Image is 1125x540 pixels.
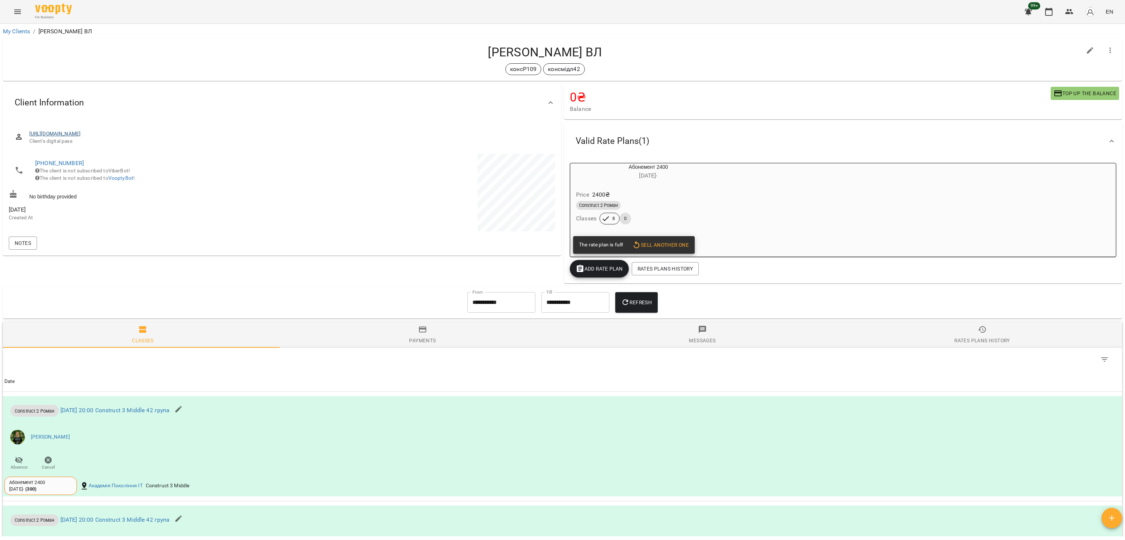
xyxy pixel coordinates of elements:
[9,3,26,21] button: Menu
[1103,5,1116,18] button: EN
[108,175,133,181] a: VooptyBot
[4,377,15,386] div: Sort
[15,239,31,247] span: Notes
[7,188,282,202] div: No birthday provided
[31,433,70,441] a: [PERSON_NAME]
[42,464,55,470] span: Cancel
[1096,351,1113,368] button: Filter
[29,138,549,145] span: Client's digital pass
[570,90,1051,105] h4: 0 ₴
[4,377,1121,386] span: Date
[38,27,92,36] p: [PERSON_NAME] ВЛ
[1051,87,1119,100] button: Top up the balance
[132,336,154,345] div: Classes
[1028,2,1040,10] span: 99+
[35,160,84,167] a: [PHONE_NUMBER]
[3,348,1122,371] div: Table Toolbar
[592,190,610,199] p: 2400 ₴
[35,168,130,174] span: The client is not subscribed to ViberBot!
[689,336,716,345] div: Messages
[638,264,693,273] span: Rates Plans History
[1085,7,1095,17] img: avatar_s.png
[3,27,1122,36] nav: breadcrumb
[60,407,170,414] a: [DATE] 20:00 Construct 3 Middle 42 група
[3,28,30,35] a: My Clients
[89,482,143,489] a: Академія Покоління ІТ
[615,292,658,313] button: Refresh
[11,464,27,470] span: Absence
[639,172,657,179] span: [DATE] -
[10,407,59,414] span: Construct 2 Роман
[25,486,36,492] b: ( 300 )
[621,298,652,307] span: Refresh
[954,336,1010,345] div: Rates Plans History
[9,45,1081,60] h4: [PERSON_NAME] ВЛ
[9,214,281,221] p: Created At
[35,175,135,181] span: The client is not subscribed to !
[608,215,619,222] span: 8
[29,131,81,137] a: [URL][DOMAIN_NAME]
[548,65,580,74] p: консмідл42
[10,517,59,524] span: Construct 2 Роман
[4,377,15,386] div: Date
[570,163,727,233] button: Абонемент 2400[DATE]- Price2400₴Construct 2 РоманClasses80
[15,97,84,108] span: Client Information
[3,84,561,122] div: Client Information
[576,135,649,147] span: Valid Rate Plans ( 1 )
[570,260,629,278] button: Add Rate plan
[570,105,1051,113] span: Balance
[34,453,63,474] button: Cancel
[510,65,536,74] p: консР109
[9,479,72,486] div: Абонемент 2400
[60,516,170,523] a: [DATE] 20:00 Construct 3 Middle 42 група
[4,453,34,474] button: Absence
[629,238,692,252] button: Sell another one
[35,4,72,14] img: Voopty Logo
[632,262,699,275] button: Rates Plans History
[9,486,36,492] div: [DATE] -
[35,15,72,20] span: For Business
[576,202,621,209] span: Construct 2 Роман
[620,215,631,222] span: 0
[4,477,77,495] div: Абонемент 2400[DATE]- (300)
[1106,8,1113,15] span: EN
[570,163,727,181] div: Абонемент 2400
[10,430,25,444] img: 956b478936bd37ea271409e9995a422e.jpg
[564,122,1122,160] div: Valid Rate Plans(1)
[1054,89,1116,98] span: Top up the balance
[632,241,689,249] span: Sell another one
[543,63,584,75] div: консмідл42
[576,190,589,200] h6: Price
[576,264,623,273] span: Add Rate plan
[579,238,623,252] div: The rate plan is full!
[9,237,37,250] button: Notes
[144,481,191,491] div: Construct 3 Middle
[409,336,436,345] div: Payments
[9,205,281,214] span: [DATE]
[33,27,35,36] li: /
[576,213,597,224] h6: Classes
[505,63,541,75] div: консР109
